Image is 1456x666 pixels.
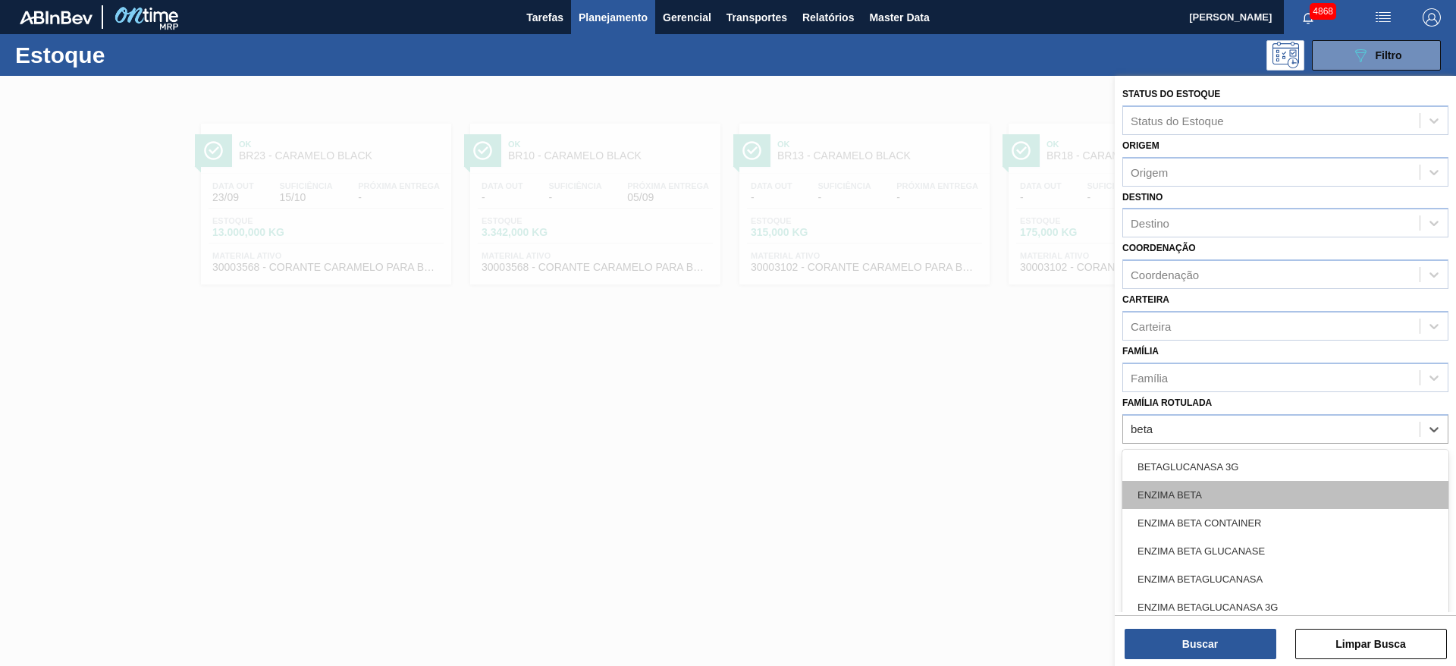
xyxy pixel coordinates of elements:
[1423,8,1441,27] img: Logout
[1122,481,1448,509] div: ENZIMA BETA
[663,8,711,27] span: Gerencial
[802,8,854,27] span: Relatórios
[1376,49,1402,61] span: Filtro
[1122,453,1448,481] div: BETAGLUCANASA 3G
[1122,537,1448,565] div: ENZIMA BETA GLUCANASE
[869,8,929,27] span: Master Data
[1312,40,1441,71] button: Filtro
[1131,269,1199,281] div: Coordenação
[1122,89,1220,99] label: Status do Estoque
[1310,3,1336,20] span: 4868
[1122,565,1448,593] div: ENZIMA BETAGLUCANASA
[1122,243,1196,253] label: Coordenação
[1122,294,1169,305] label: Carteira
[15,46,242,64] h1: Estoque
[1131,371,1168,384] div: Família
[1122,509,1448,537] div: ENZIMA BETA CONTAINER
[1266,40,1304,71] div: Pogramando: nenhum usuário selecionado
[1374,8,1392,27] img: userActions
[1122,449,1198,460] label: Material ativo
[1131,114,1224,127] div: Status do Estoque
[1122,397,1212,408] label: Família Rotulada
[1122,140,1159,151] label: Origem
[20,11,93,24] img: TNhmsLtSVTkK8tSr43FrP2fwEKptu5GPRR3wAAAABJRU5ErkJggg==
[1122,192,1163,203] label: Destino
[579,8,648,27] span: Planejamento
[1122,593,1448,621] div: ENZIMA BETAGLUCANASA 3G
[1131,165,1168,178] div: Origem
[1284,7,1332,28] button: Notificações
[526,8,563,27] span: Tarefas
[726,8,787,27] span: Transportes
[1122,346,1159,357] label: Família
[1131,217,1169,230] div: Destino
[1131,319,1171,332] div: Carteira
